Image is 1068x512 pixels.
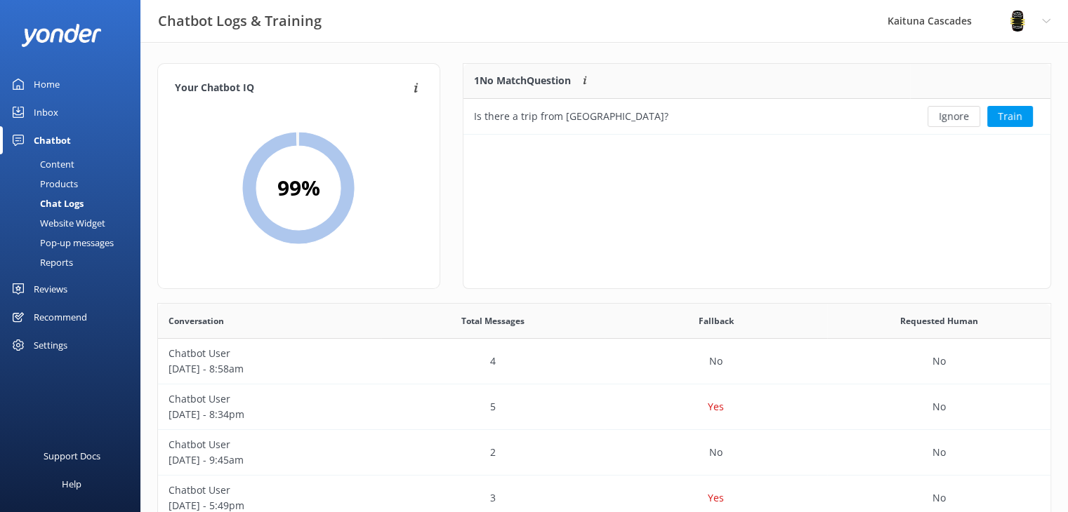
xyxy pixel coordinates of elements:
div: Pop-up messages [8,233,114,252]
p: Chatbot User [169,391,371,407]
p: No [932,445,946,460]
p: [DATE] - 9:45am [169,452,371,468]
span: Conversation [169,314,224,328]
div: row [158,384,1050,430]
div: row [158,339,1050,384]
div: Recommend [34,303,87,331]
p: No [709,353,723,369]
span: Fallback [698,314,733,328]
p: 5 [490,399,496,415]
div: Inbox [34,98,58,126]
h3: Chatbot Logs & Training [158,10,322,32]
p: Chatbot User [169,437,371,452]
a: Pop-up messages [8,233,140,252]
div: Website Widget [8,213,105,233]
a: Chat Logs [8,194,140,213]
div: Settings [34,331,67,359]
a: Content [8,154,140,174]
p: Chatbot User [169,483,371,498]
img: 802-1755650174.png [1007,11,1028,32]
div: Is there a trip from [GEOGRAPHIC_DATA]? [474,109,668,124]
div: Reports [8,252,73,272]
div: Content [8,154,74,174]
p: No [932,399,946,415]
div: row [463,99,1050,134]
p: 3 [490,490,496,506]
p: Yes [708,399,724,415]
p: No [932,490,946,506]
p: No [709,445,723,460]
div: Reviews [34,275,67,303]
p: 1 No Match Question [474,73,571,88]
div: Chatbot [34,126,71,154]
div: Chat Logs [8,194,84,213]
img: yonder-white-logo.png [21,24,102,47]
div: grid [463,99,1050,134]
a: Website Widget [8,213,140,233]
a: Products [8,174,140,194]
span: Requested Human [900,314,978,328]
span: Total Messages [461,314,525,328]
p: [DATE] - 8:58am [169,361,371,377]
div: Help [62,470,81,498]
p: Chatbot User [169,346,371,361]
p: [DATE] - 8:34pm [169,407,371,422]
a: Reports [8,252,140,272]
div: Products [8,174,78,194]
p: 2 [490,445,496,460]
p: 4 [490,353,496,369]
button: Train [987,106,1033,127]
div: row [158,430,1050,476]
button: Ignore [928,106,980,127]
p: No [932,353,946,369]
p: Yes [708,490,724,506]
h4: Your Chatbot IQ [175,81,409,96]
div: Home [34,70,60,98]
h2: 99 % [277,171,320,205]
div: Support Docs [44,442,100,470]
